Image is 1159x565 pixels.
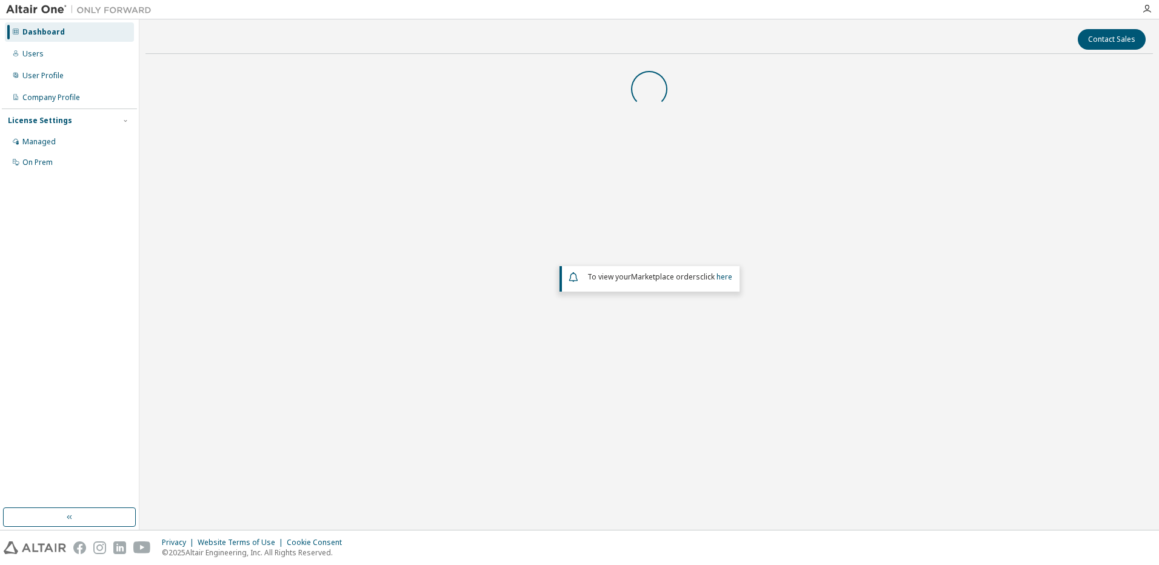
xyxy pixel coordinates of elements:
[716,272,732,282] a: here
[1078,29,1146,50] button: Contact Sales
[6,4,158,16] img: Altair One
[631,272,700,282] em: Marketplace orders
[22,71,64,81] div: User Profile
[587,272,732,282] span: To view your click
[93,541,106,554] img: instagram.svg
[8,116,72,125] div: License Settings
[198,538,287,547] div: Website Terms of Use
[73,541,86,554] img: facebook.svg
[22,49,44,59] div: Users
[162,538,198,547] div: Privacy
[133,541,151,554] img: youtube.svg
[4,541,66,554] img: altair_logo.svg
[287,538,349,547] div: Cookie Consent
[22,158,53,167] div: On Prem
[22,27,65,37] div: Dashboard
[22,93,80,102] div: Company Profile
[162,547,349,558] p: © 2025 Altair Engineering, Inc. All Rights Reserved.
[22,137,56,147] div: Managed
[113,541,126,554] img: linkedin.svg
